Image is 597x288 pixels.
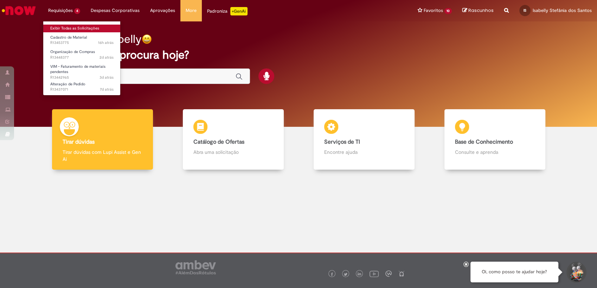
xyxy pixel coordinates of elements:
[43,34,121,47] a: Aberto R13453775 : Cadastro de Material
[48,7,73,14] span: Requisições
[50,55,114,60] span: R13448377
[50,81,85,87] span: Alteração de Pedido
[330,273,334,276] img: logo_footer_facebook.png
[424,7,443,14] span: Favoritos
[56,49,540,61] h2: O que você procura hoje?
[50,40,114,46] span: R13453775
[533,7,592,13] span: Isabelly Stefânia dos Santos
[524,8,526,13] span: IS
[98,40,114,45] time: 27/08/2025 17:00:04
[99,75,114,80] time: 25/08/2025 09:18:26
[50,64,105,75] span: VIM - Faturamento de materiais pendentes
[98,40,114,45] span: 16h atrás
[50,49,95,54] span: Organização de Compras
[168,109,298,170] a: Catálogo de Ofertas Abra uma solicitação
[462,7,494,14] a: Rascunhos
[470,262,558,282] div: Oi, como posso te ajudar hoje?
[207,7,248,15] div: Padroniza
[398,270,405,277] img: logo_footer_naosei.png
[63,138,95,145] b: Tirar dúvidas
[142,34,152,44] img: happy-face.png
[175,260,216,274] img: logo_footer_ambev_rotulo_gray.png
[385,270,392,277] img: logo_footer_workplace.png
[455,138,513,145] b: Base de Conhecimento
[100,87,114,92] time: 21/08/2025 15:36:06
[468,7,494,14] span: Rascunhos
[99,55,114,60] span: 2d atrás
[37,109,168,170] a: Tirar dúvidas Tirar dúvidas com Lupi Assist e Gen Ai
[298,109,429,170] a: Serviços de TI Encontre ajuda
[344,273,347,276] img: logo_footer_twitter.png
[429,109,560,170] a: Base de Conhecimento Consulte e aprenda
[43,80,121,93] a: Aberto R13437071 : Alteração de Pedido
[63,149,142,163] p: Tirar dúvidas com Lupi Assist e Gen Ai
[43,21,121,96] ul: Requisições
[1,4,37,18] img: ServiceNow
[193,149,273,156] p: Abra uma solicitação
[230,7,248,15] p: +GenAi
[455,149,535,156] p: Consulte e aprenda
[50,75,114,80] span: R13442965
[50,87,114,92] span: R13437071
[74,8,80,14] span: 4
[43,48,121,61] a: Aberto R13448377 : Organização de Compras
[358,272,361,276] img: logo_footer_linkedin.png
[91,7,140,14] span: Despesas Corporativas
[43,25,121,32] a: Exibir Todas as Solicitações
[444,8,452,14] span: 10
[43,63,121,78] a: Aberto R13442965 : VIM - Faturamento de materiais pendentes
[150,7,175,14] span: Aprovações
[100,87,114,92] span: 7d atrás
[99,55,114,60] time: 26/08/2025 13:39:27
[370,269,379,278] img: logo_footer_youtube.png
[186,7,197,14] span: More
[324,138,360,145] b: Serviços de TI
[193,138,244,145] b: Catálogo de Ofertas
[565,262,586,283] button: Iniciar Conversa de Suporte
[99,75,114,80] span: 3d atrás
[50,35,87,40] span: Cadastro de Material
[324,149,404,156] p: Encontre ajuda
